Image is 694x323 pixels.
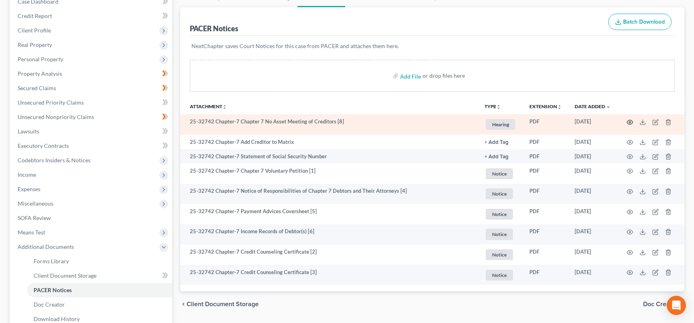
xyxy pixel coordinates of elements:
td: 25-32742 Chapter-7 Credit Counseling Certificate [3] [180,265,478,285]
span: Unsecured Priority Claims [18,99,84,106]
td: 25-32742 Chapter-7 Statement of Social Security Number [180,149,478,164]
div: or drop files here [422,72,465,80]
td: [DATE] [568,164,617,184]
a: Executory Contracts [11,139,172,153]
span: SOFA Review [18,214,51,221]
a: PACER Notices [27,283,172,297]
a: Notice [485,248,517,261]
div: PACER Notices [190,24,238,33]
span: Notice [486,168,513,179]
span: Forms Library [34,258,69,264]
td: PDF [523,164,568,184]
a: Client Document Storage [27,268,172,283]
a: + Add Tag [485,153,517,160]
a: Secured Claims [11,81,172,95]
td: 25-32742 Chapter-7 Chapter 7 No Asset Meeting of Creditors [8] [180,114,478,135]
span: Means Test [18,229,45,236]
span: Miscellaneous [18,200,53,207]
p: NextChapter saves Court Notices for this case from PACER and attaches them here. [191,42,673,50]
a: Notice [485,208,517,221]
td: [DATE] [568,204,617,224]
a: Notice [485,187,517,200]
button: + Add Tag [485,140,509,145]
a: Date Added expand_more [575,103,611,109]
span: Batch Download [623,18,665,25]
a: Forms Library [27,254,172,268]
span: PACER Notices [34,287,72,293]
span: Doc Creator [643,301,678,307]
td: PDF [523,265,568,285]
td: [DATE] [568,265,617,285]
span: Real Property [18,41,52,48]
span: Personal Property [18,56,63,63]
a: Lawsuits [11,124,172,139]
td: PDF [523,244,568,265]
td: [DATE] [568,224,617,245]
span: Income [18,171,36,178]
a: Unsecured Priority Claims [11,95,172,110]
a: Notice [485,167,517,180]
span: Expenses [18,186,40,192]
div: Open Intercom Messenger [667,296,686,315]
span: Codebtors Insiders & Notices [18,157,91,164]
button: TYPEunfold_more [485,104,501,109]
td: [DATE] [568,135,617,149]
td: PDF [523,224,568,245]
span: Secured Claims [18,85,56,91]
a: Property Analysis [11,67,172,81]
a: Extensionunfold_more [529,103,562,109]
td: 25-32742 Chapter-7 Payment Advices Coversheet [5] [180,204,478,224]
a: Credit Report [11,9,172,23]
i: unfold_more [557,105,562,109]
td: [DATE] [568,114,617,135]
td: PDF [523,135,568,149]
a: Hearing [485,118,517,131]
button: chevron_left Client Document Storage [180,301,259,307]
td: PDF [523,184,568,204]
td: PDF [523,204,568,224]
a: Doc Creator [27,297,172,312]
a: Attachmentunfold_more [190,103,227,109]
span: Client Document Storage [34,272,97,279]
span: Property Analysis [18,70,62,77]
td: [DATE] [568,149,617,164]
a: + Add Tag [485,138,517,146]
td: PDF [523,114,568,135]
a: SOFA Review [11,211,172,225]
td: 25-32742 Chapter-7 Credit Counseling Certificate [2] [180,244,478,265]
span: Client Profile [18,27,51,34]
span: Client Document Storage [187,301,259,307]
button: + Add Tag [485,154,509,159]
button: Batch Download [608,14,672,30]
td: PDF [523,149,568,164]
span: Hearing [486,119,515,130]
span: Notice [486,249,513,260]
span: Download History [34,315,80,322]
td: [DATE] [568,184,617,204]
i: unfold_more [222,105,227,109]
a: Unsecured Nonpriority Claims [11,110,172,124]
span: Lawsuits [18,128,39,135]
td: 25-32742 Chapter-7 Income Records of Debtor(s) [6] [180,224,478,245]
span: Notice [486,270,513,281]
i: chevron_left [180,301,187,307]
span: Unsecured Nonpriority Claims [18,113,94,120]
td: 25-32742 Chapter-7 Chapter 7 Voluntary Petition [1] [180,164,478,184]
button: Doc Creator chevron_right [643,301,684,307]
a: Notice [485,268,517,282]
span: Executory Contracts [18,142,69,149]
td: 25-32742 Chapter-7 Notice of Responsibilities of Chapter 7 Debtors and Their Attorneys [4] [180,184,478,204]
span: Doc Creator [34,301,65,308]
span: Notice [486,209,513,220]
i: expand_more [606,105,611,109]
span: Notice [486,188,513,199]
span: Notice [486,229,513,240]
td: 25-32742 Chapter-7 Add Creditor to Matrix [180,135,478,149]
span: Credit Report [18,12,52,19]
a: Notice [485,228,517,241]
span: Additional Documents [18,243,74,250]
td: [DATE] [568,244,617,265]
i: unfold_more [496,105,501,109]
